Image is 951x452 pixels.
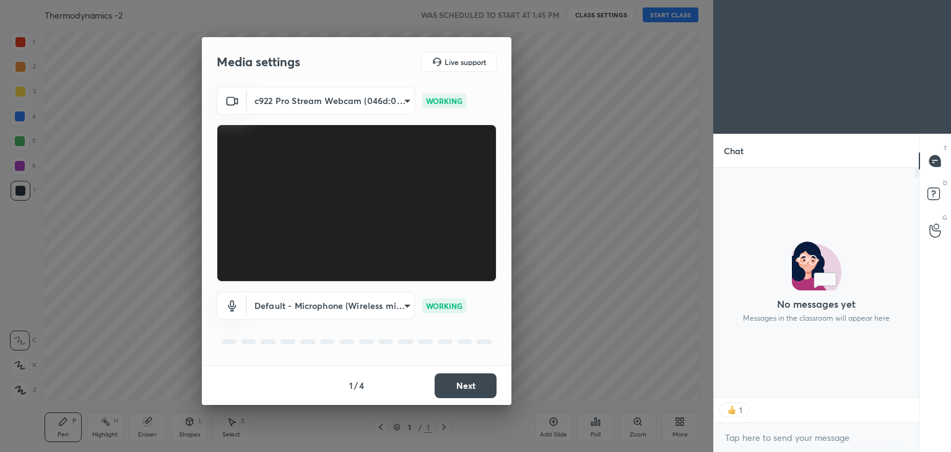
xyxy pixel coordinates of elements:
[354,379,358,392] h4: /
[435,373,497,398] button: Next
[349,379,353,392] h4: 1
[445,58,486,66] h5: Live support
[942,213,947,222] p: G
[247,87,415,115] div: c922 Pro Stream Webcam (046d:085c)
[217,54,300,70] h2: Media settings
[426,300,462,311] p: WORKING
[738,405,743,415] div: 1
[943,178,947,188] p: D
[944,144,947,153] p: T
[359,379,364,392] h4: 4
[247,292,415,319] div: c922 Pro Stream Webcam (046d:085c)
[714,134,753,167] p: Chat
[426,95,462,106] p: WORKING
[726,404,738,416] img: thumbs_up.png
